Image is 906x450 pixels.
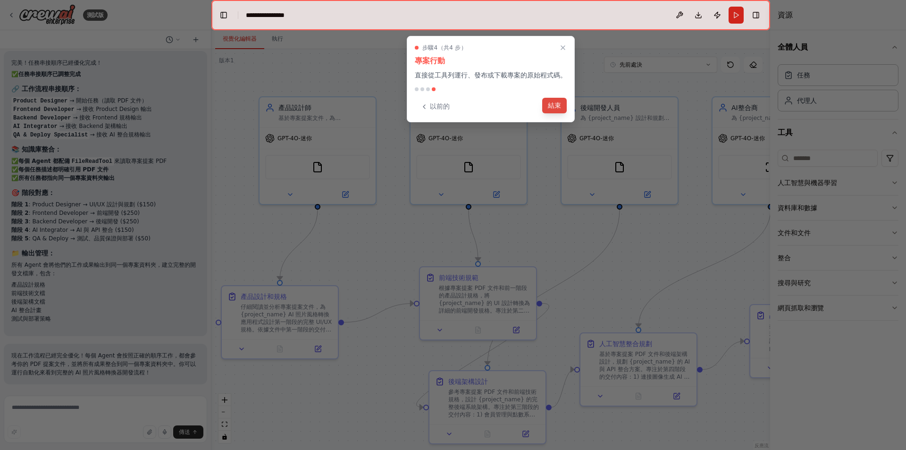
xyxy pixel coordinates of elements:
button: 結束 [542,98,567,113]
font: 4 [434,44,438,51]
font: 專案行動 [415,56,445,65]
font: 4 步） [449,44,467,51]
font: 步驟 [422,44,434,51]
button: 以前的 [415,99,455,114]
font: 結束 [548,102,561,109]
button: 隱藏左側邊欄 [217,8,230,22]
font: 直接從工具列運行、發布或下載專案的原始程式碼。 [415,71,567,79]
font: 以前的 [430,102,450,110]
font: （共 [438,44,450,51]
button: 關閉演練 [557,42,569,53]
